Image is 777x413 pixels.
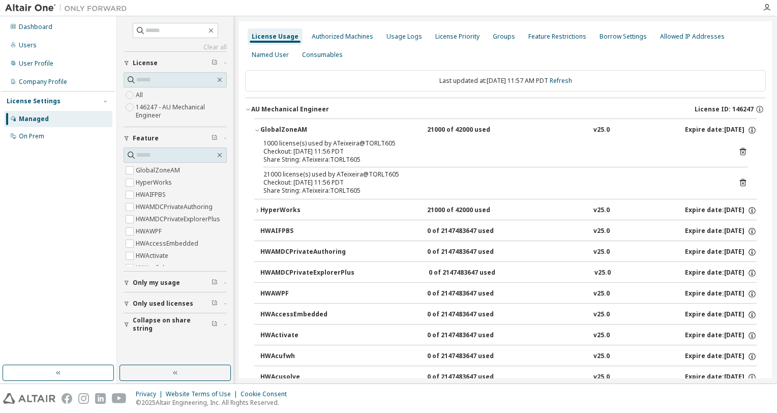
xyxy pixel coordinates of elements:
div: HWAIFPBS [260,227,352,236]
span: Clear filter [212,320,218,329]
div: Expire date: [DATE] [685,206,757,215]
div: Expire date: [DATE] [685,248,757,257]
button: HyperWorks21000 of 42000 usedv25.0Expire date:[DATE] [254,199,757,222]
label: HWAcufwh [136,262,168,274]
span: Clear filter [212,59,218,67]
div: v25.0 [593,248,610,257]
button: HWActivate0 of 2147483647 usedv25.0Expire date:[DATE] [260,324,757,347]
a: Clear all [124,43,227,51]
div: HWActivate [260,331,352,340]
div: Users [19,41,37,49]
img: Altair One [5,3,132,13]
img: altair_logo.svg [3,393,55,404]
div: On Prem [19,132,44,140]
div: Expire date: [DATE] [685,269,757,278]
div: Checkout: [DATE] 11:56 PDT [263,147,723,156]
div: 1000 license(s) used by ATeixeira@TORLT605 [263,139,723,147]
button: Collapse on share string [124,313,227,336]
div: 21000 of 42000 used [427,206,519,215]
div: Expire date: [DATE] [685,331,757,340]
p: © 2025 Altair Engineering, Inc. All Rights Reserved. [136,398,293,407]
div: Company Profile [19,78,67,86]
span: Clear filter [212,134,218,142]
label: HWActivate [136,250,170,262]
button: GlobalZoneAM21000 of 42000 usedv25.0Expire date:[DATE] [254,119,757,141]
div: License Settings [7,97,61,105]
div: Dashboard [19,23,52,31]
div: 0 of 2147483647 used [427,227,519,236]
button: AU Mechanical EngineerLicense ID: 146247 [245,98,766,121]
div: License Priority [435,33,480,41]
label: HWAIFPBS [136,189,168,201]
span: License [133,59,158,67]
div: Borrow Settings [600,33,647,41]
label: GlobalZoneAM [136,164,182,176]
div: GlobalZoneAM [260,126,352,135]
div: Expire date: [DATE] [685,227,757,236]
div: Expire date: [DATE] [685,289,757,299]
div: Feature Restrictions [528,33,586,41]
div: User Profile [19,60,53,68]
div: Groups [493,33,515,41]
div: Share String: ATeixeira:TORLT605 [263,187,723,195]
div: v25.0 [593,373,610,382]
div: 0 of 2147483647 used [427,352,519,361]
label: HWAMDCPrivateExplorerPlus [136,213,222,225]
label: All [136,89,145,101]
div: v25.0 [594,269,611,278]
img: youtube.svg [112,393,127,404]
button: Only used licenses [124,292,227,315]
div: HWAWPF [260,289,352,299]
a: Refresh [550,76,572,85]
div: Cookie Consent [241,390,293,398]
span: Clear filter [212,300,218,308]
button: HWAIFPBS0 of 2147483647 usedv25.0Expire date:[DATE] [260,220,757,243]
button: HWAWPF0 of 2147483647 usedv25.0Expire date:[DATE] [260,283,757,305]
div: Consumables [302,51,343,59]
div: Last updated at: [DATE] 11:57 AM PDT [245,70,766,92]
div: v25.0 [593,310,610,319]
div: HWAMDCPrivateAuthoring [260,248,352,257]
span: Clear filter [212,279,218,287]
div: License Usage [252,33,298,41]
div: Expire date: [DATE] [685,373,757,382]
button: Feature [124,127,227,150]
div: v25.0 [593,289,610,299]
button: HWAccessEmbedded0 of 2147483647 usedv25.0Expire date:[DATE] [260,304,757,326]
div: 0 of 2147483647 used [427,331,519,340]
span: Only used licenses [133,300,193,308]
div: Website Terms of Use [166,390,241,398]
div: v25.0 [593,126,610,135]
label: HWAccessEmbedded [136,238,200,250]
button: HWAMDCPrivateExplorerPlus0 of 2147483647 usedv25.0Expire date:[DATE] [260,262,757,284]
div: v25.0 [593,227,610,236]
div: 0 of 2147483647 used [427,310,519,319]
div: HWAcufwh [260,352,352,361]
div: 0 of 2147483647 used [427,373,519,382]
img: facebook.svg [62,393,72,404]
span: Feature [133,134,159,142]
div: v25.0 [593,206,610,215]
img: linkedin.svg [95,393,106,404]
div: Authorized Machines [312,33,373,41]
div: 21000 license(s) used by ATeixeira@TORLT605 [263,170,723,179]
label: HWAWPF [136,225,164,238]
div: Managed [19,115,49,123]
div: HWAccessEmbedded [260,310,352,319]
button: HWAcusolve0 of 2147483647 usedv25.0Expire date:[DATE] [260,366,757,389]
span: Collapse on share string [133,316,212,333]
div: Share String: ATeixeira:TORLT605 [263,156,723,164]
div: 0 of 2147483647 used [427,289,519,299]
div: 21000 of 42000 used [427,126,519,135]
div: Allowed IP Addresses [660,33,725,41]
span: License ID: 146247 [695,105,754,113]
div: Named User [252,51,289,59]
div: v25.0 [593,352,610,361]
label: 146247 - AU Mechanical Engineer [136,101,227,122]
div: HWAcusolve [260,373,352,382]
label: HWAMDCPrivateAuthoring [136,201,215,213]
button: License [124,52,227,74]
button: HWAcufwh0 of 2147483647 usedv25.0Expire date:[DATE] [260,345,757,368]
div: 0 of 2147483647 used [427,248,519,257]
button: Only my usage [124,272,227,294]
